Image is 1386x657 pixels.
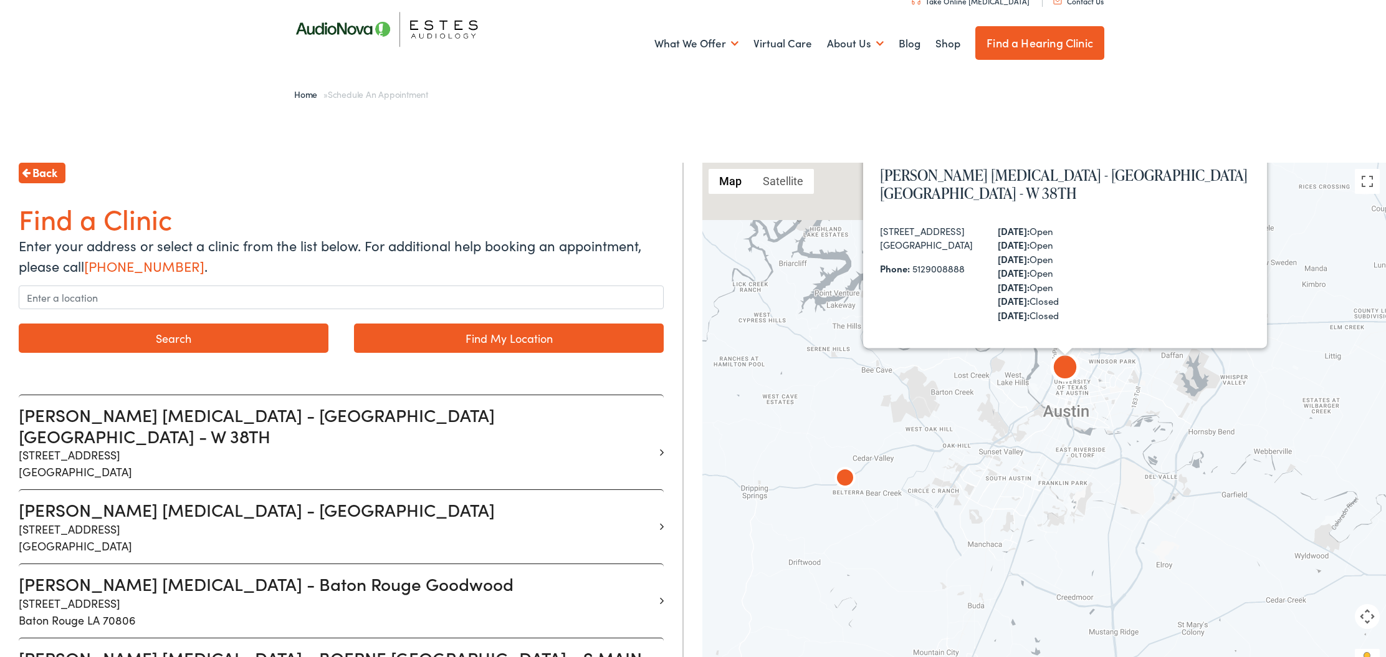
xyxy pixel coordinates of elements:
div: [GEOGRAPHIC_DATA] [880,238,973,252]
strong: [DATE]: [998,238,1030,251]
strong: [DATE]: [998,309,1030,322]
strong: [DATE]: [998,224,1030,237]
a: 5129008888 [912,262,965,275]
a: [PERSON_NAME] [MEDICAL_DATA] - Baton Rouge Goodwood [STREET_ADDRESS]Baton Rouge LA 70806 [19,573,654,628]
strong: [DATE]: [998,266,1030,279]
span: Schedule an Appointment [328,88,428,100]
span: Back [32,164,57,181]
div: [STREET_ADDRESS] [880,224,973,239]
h3: [PERSON_NAME] [MEDICAL_DATA] - Baton Rouge Goodwood [19,573,654,595]
a: [PERSON_NAME] [MEDICAL_DATA] - [GEOGRAPHIC_DATA] [GEOGRAPHIC_DATA] - W 38TH [STREET_ADDRESS][GEOG... [19,405,654,480]
input: Enter a location [19,285,664,309]
h3: [PERSON_NAME] [MEDICAL_DATA] - [GEOGRAPHIC_DATA] [GEOGRAPHIC_DATA] - W 38TH [19,405,654,446]
button: Map camera controls [1355,604,1380,629]
h4: [PERSON_NAME] [MEDICAL_DATA] - [GEOGRAPHIC_DATA] [GEOGRAPHIC_DATA] - W 38TH [880,166,1258,203]
div: Open Open Open Open Open Closed Closed [998,224,1059,323]
p: Enter your address or select a clinic from the list below. For additional help booking an appoint... [19,235,664,276]
h1: Find a Clinic [19,202,664,235]
button: Search [19,324,328,353]
strong: Phone: [880,262,910,275]
a: Shop [935,21,960,67]
a: [PHONE_NUMBER] [84,256,204,276]
h3: [PERSON_NAME] [MEDICAL_DATA] - [GEOGRAPHIC_DATA] [19,499,654,520]
a: Find My Location [354,324,664,353]
a: What We Offer [654,21,738,67]
a: Find a Hearing Clinic [975,26,1104,60]
button: Show satellite imagery [752,169,814,194]
p: [STREET_ADDRESS] [GEOGRAPHIC_DATA] [19,520,654,554]
a: Back [19,163,65,183]
p: [STREET_ADDRESS] Baton Rouge LA 70806 [19,595,654,628]
button: Toggle fullscreen view [1355,169,1380,194]
span: » [294,88,428,100]
a: Home [294,88,323,100]
a: [PERSON_NAME] [MEDICAL_DATA] - [GEOGRAPHIC_DATA] [STREET_ADDRESS][GEOGRAPHIC_DATA] [19,499,654,554]
p: [STREET_ADDRESS] [GEOGRAPHIC_DATA] [19,446,654,480]
button: Show street map [709,169,752,194]
strong: [DATE]: [998,252,1030,266]
strong: [DATE]: [998,281,1030,294]
a: About Us [827,21,884,67]
strong: [DATE]: [998,294,1030,307]
a: Virtual Care [753,21,812,67]
a: Blog [899,21,920,67]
